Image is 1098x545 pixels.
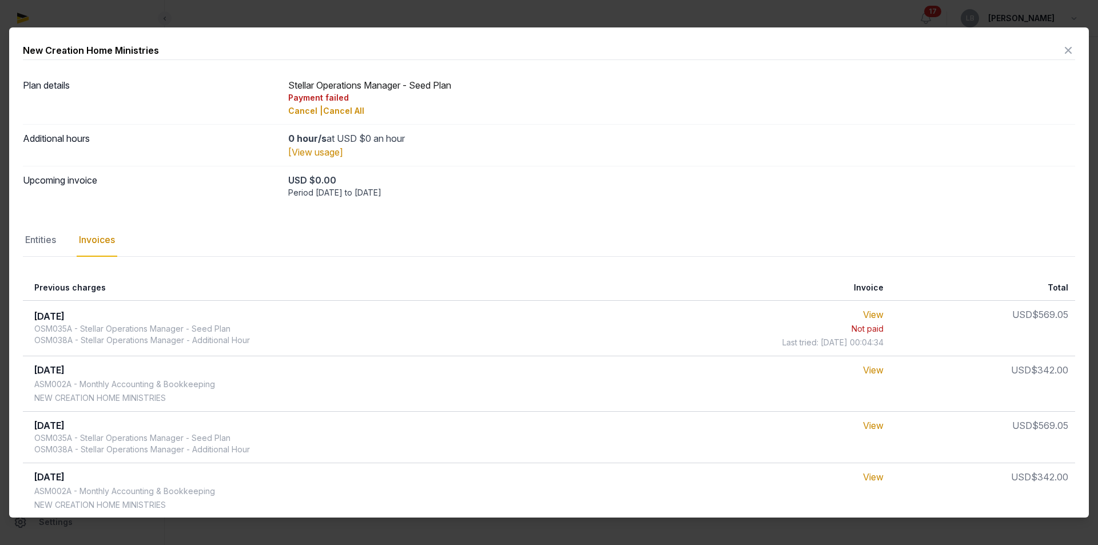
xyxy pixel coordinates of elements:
[1032,420,1068,431] span: $569.05
[34,500,166,510] span: NEW CREATION HOME MINISTRIES
[34,393,166,403] span: NEW CREATION HOME MINISTRIES
[288,146,343,158] a: [View usage]
[288,173,1075,187] div: USD $0.00
[34,379,215,390] div: ASM002A - Monthly Accounting & Bookkeeping
[890,275,1075,301] th: Total
[1032,309,1068,320] span: $569.05
[23,132,279,159] dt: Additional hours
[1011,471,1031,483] span: USD
[1031,471,1068,483] span: $342.00
[23,275,613,301] th: Previous charges
[1031,364,1068,376] span: $342.00
[288,133,327,144] strong: 0 hour/s
[34,364,65,376] span: [DATE]
[77,224,117,257] div: Invoices
[34,311,65,322] span: [DATE]
[852,323,884,335] span: Not paid
[23,224,1075,257] nav: Tabs
[23,43,159,57] div: New Creation Home Ministries
[288,187,1075,198] div: Period [DATE] to [DATE]
[288,78,1075,117] div: Stellar Operations Manager - Seed Plan
[323,106,364,116] span: Cancel All
[23,78,279,117] dt: Plan details
[34,486,215,497] div: ASM002A - Monthly Accounting & Bookkeeping
[613,275,891,301] th: Invoice
[863,309,884,320] a: View
[1011,364,1031,376] span: USD
[782,337,884,348] span: Last tried: [DATE] 00:04:34
[23,224,58,257] div: Entities
[863,364,884,376] a: View
[288,106,323,116] span: Cancel |
[288,92,1075,104] div: Payment failed
[1012,309,1032,320] span: USD
[34,471,65,483] span: [DATE]
[34,323,250,346] div: OSM035A - Stellar Operations Manager - Seed Plan OSM038A - Stellar Operations Manager - Additiona...
[23,173,279,198] dt: Upcoming invoice
[34,420,65,431] span: [DATE]
[1012,420,1032,431] span: USD
[863,471,884,483] a: View
[34,432,250,455] div: OSM035A - Stellar Operations Manager - Seed Plan OSM038A - Stellar Operations Manager - Additiona...
[288,132,1075,145] div: at USD $0 an hour
[863,420,884,431] a: View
